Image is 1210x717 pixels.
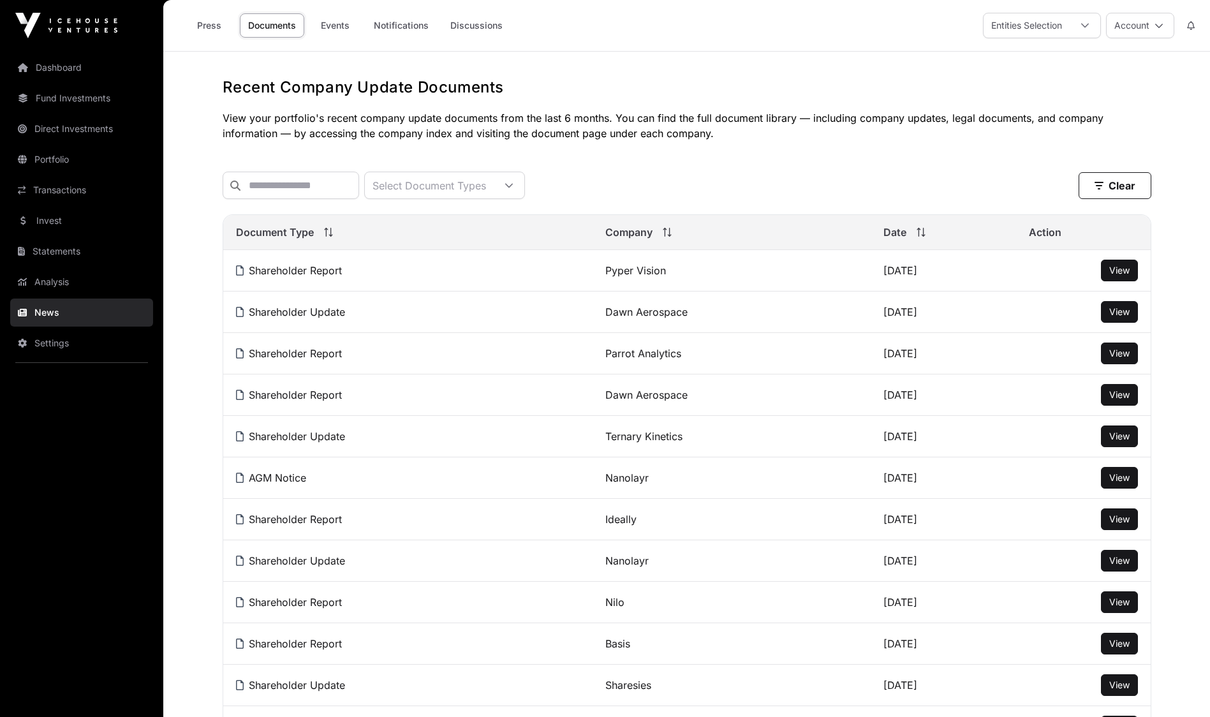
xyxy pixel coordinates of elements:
a: Shareholder Update [236,430,345,443]
button: View [1101,343,1138,364]
a: Settings [10,329,153,357]
p: View your portfolio's recent company update documents from the last 6 months. You can find the fu... [223,110,1151,141]
button: View [1101,633,1138,654]
a: Basis [605,637,630,650]
button: View [1101,260,1138,281]
a: Parrot Analytics [605,347,681,360]
span: View [1109,472,1130,483]
td: [DATE] [871,333,1016,374]
a: Dashboard [10,54,153,82]
a: Press [184,13,235,38]
button: View [1101,384,1138,406]
span: Company [605,225,653,240]
span: View [1109,514,1130,524]
a: View [1109,471,1130,484]
a: Statements [10,237,153,265]
h1: Recent Company Update Documents [223,77,1151,98]
a: Shareholder Update [236,679,345,691]
a: Notifications [365,13,437,38]
a: View [1109,554,1130,567]
button: View [1101,508,1138,530]
a: Shareholder Report [236,596,342,609]
a: View [1109,596,1130,609]
button: View [1101,550,1138,572]
td: [DATE] [871,416,1016,457]
span: Document Type [236,225,314,240]
span: Action [1029,225,1061,240]
a: Shareholder Report [236,264,342,277]
td: [DATE] [871,623,1016,665]
div: Entities Selection [984,13,1070,38]
iframe: Chat Widget [1146,656,1210,717]
td: [DATE] [871,292,1016,333]
span: View [1109,306,1130,317]
a: View [1109,264,1130,277]
a: Analysis [10,268,153,296]
a: Dawn Aerospace [605,388,688,401]
span: View [1109,638,1130,649]
a: Shareholder Report [236,347,342,360]
span: View [1109,265,1130,276]
div: Select Document Types [365,172,494,198]
span: View [1109,389,1130,400]
img: Icehouse Ventures Logo [15,13,117,38]
a: Shareholder Report [236,388,342,401]
a: Discussions [442,13,511,38]
button: View [1101,425,1138,447]
a: News [10,299,153,327]
button: View [1101,674,1138,696]
a: Shareholder Update [236,306,345,318]
button: Account [1106,13,1174,38]
td: [DATE] [871,499,1016,540]
a: View [1109,347,1130,360]
a: Documents [240,13,304,38]
a: View [1109,430,1130,443]
button: View [1101,591,1138,613]
a: Fund Investments [10,84,153,112]
a: Transactions [10,176,153,204]
td: [DATE] [871,582,1016,623]
span: View [1109,431,1130,441]
a: View [1109,679,1130,691]
a: Nanolayr [605,471,649,484]
a: View [1109,388,1130,401]
a: Sharesies [605,679,651,691]
a: Nilo [605,596,624,609]
a: Direct Investments [10,115,153,143]
a: View [1109,637,1130,650]
a: Shareholder Report [236,637,342,650]
a: Pyper Vision [605,264,666,277]
a: Shareholder Update [236,554,345,567]
td: [DATE] [871,374,1016,416]
span: View [1109,596,1130,607]
a: Dawn Aerospace [605,306,688,318]
a: Ternary Kinetics [605,430,682,443]
button: View [1101,467,1138,489]
a: Invest [10,207,153,235]
a: Nanolayr [605,554,649,567]
button: View [1101,301,1138,323]
button: Clear [1079,172,1151,199]
span: View [1109,555,1130,566]
td: [DATE] [871,665,1016,706]
span: Date [883,225,906,240]
span: View [1109,348,1130,358]
a: AGM Notice [236,471,306,484]
a: View [1109,513,1130,526]
span: View [1109,679,1130,690]
a: Shareholder Report [236,513,342,526]
a: Events [309,13,360,38]
td: [DATE] [871,540,1016,582]
a: Portfolio [10,145,153,174]
a: Ideally [605,513,637,526]
td: [DATE] [871,457,1016,499]
td: [DATE] [871,250,1016,292]
a: View [1109,306,1130,318]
